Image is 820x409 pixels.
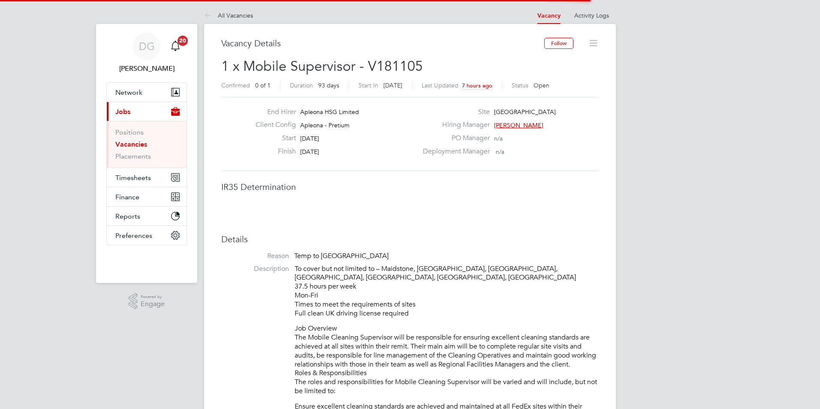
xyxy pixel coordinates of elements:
label: Site [418,108,490,117]
span: Timesheets [115,174,151,182]
span: Open [534,81,549,89]
label: Last Updated [422,81,458,89]
button: Follow [544,38,573,49]
nav: Main navigation [96,24,197,283]
span: Apleona - Pretium [300,121,350,129]
span: [DATE] [300,148,319,156]
span: Jobs [115,108,130,116]
span: [PERSON_NAME] [494,121,543,129]
span: DG [139,41,155,52]
label: Start [249,134,296,143]
span: Apleona HSG Limited [300,108,359,116]
span: [GEOGRAPHIC_DATA] [494,108,556,116]
h3: Details [221,234,599,245]
span: [DATE] [383,81,402,89]
span: n/a [496,148,504,156]
span: Daniel Gwynn [106,63,187,74]
span: Preferences [115,232,152,240]
a: Positions [115,128,144,136]
label: Start In [359,81,378,89]
a: All Vacancies [204,12,253,19]
button: Jobs [107,102,187,121]
button: Finance [107,187,187,206]
label: Description [221,265,289,274]
label: Status [512,81,528,89]
span: Temp to [GEOGRAPHIC_DATA] [294,252,389,260]
label: Duration [290,81,313,89]
a: Activity Logs [574,12,609,19]
label: Client Config [249,120,296,129]
span: Reports [115,212,140,220]
button: Preferences [107,226,187,245]
img: fastbook-logo-retina.png [107,254,187,268]
p: Job Overview The Mobile Cleaning Supervisor will be responsible for ensuring excellent cleaning s... [295,324,599,395]
span: Powered by [141,293,165,301]
label: Deployment Manager [418,147,490,156]
div: Jobs [107,121,187,168]
a: DG[PERSON_NAME] [106,33,187,74]
label: Hiring Manager [418,120,490,129]
button: Timesheets [107,168,187,187]
span: Finance [115,193,139,201]
button: Network [107,83,187,102]
a: Powered byEngage [129,293,165,310]
a: Placements [115,152,151,160]
span: n/a [494,135,503,142]
label: Reason [221,252,289,261]
label: Confirmed [221,81,250,89]
label: End Hirer [249,108,296,117]
h3: Vacancy Details [221,38,544,49]
a: Vacancies [115,140,147,148]
span: 7 hours ago [462,82,492,89]
span: [DATE] [300,135,319,142]
span: Engage [141,301,165,308]
span: 20 [178,36,188,46]
span: 0 of 1 [255,81,271,89]
span: 93 days [318,81,339,89]
span: Network [115,88,142,96]
a: 20 [167,33,184,60]
p: To cover but not limited to – Maidstone, [GEOGRAPHIC_DATA], [GEOGRAPHIC_DATA], [GEOGRAPHIC_DATA],... [295,265,599,318]
h3: IR35 Determination [221,181,599,192]
a: Go to home page [106,254,187,268]
label: PO Manager [418,134,490,143]
span: 1 x Mobile Supervisor - V181105 [221,58,423,75]
a: Vacancy [537,12,561,19]
button: Reports [107,207,187,226]
label: Finish [249,147,296,156]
